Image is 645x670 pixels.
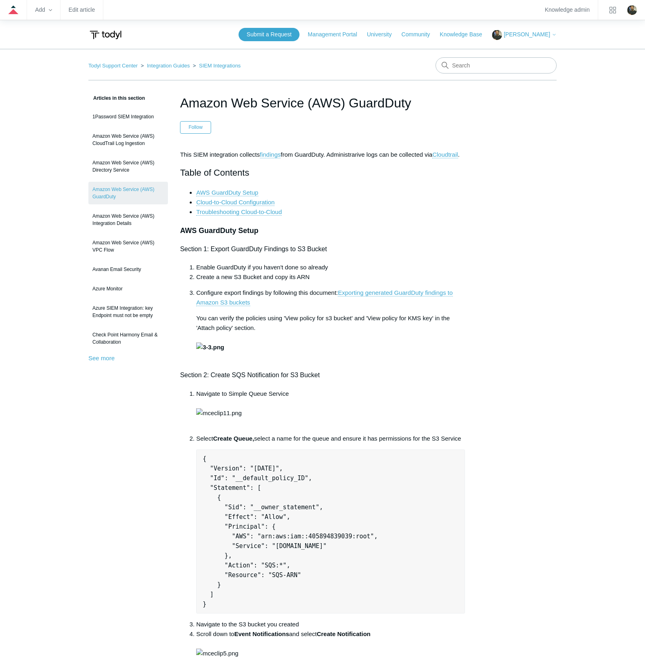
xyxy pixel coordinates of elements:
[196,263,465,272] li: Enable GuardDuty if you haven't done so already
[196,449,465,613] pre: { "Version": "[DATE]", "Id": "__default_policy_ID", "Statement": [ { "Sid": "__owner_statement", ...
[317,630,371,637] strong: Create Notification
[196,629,465,668] li: Scroll down to and select
[88,95,145,101] span: Articles in this section
[88,262,168,277] a: Avanan Email Security
[196,199,274,206] a: Cloud-to-Cloud Configuration
[88,235,168,258] a: Amazon Web Service (AWS) VPC Flow
[88,355,115,361] a: See more
[196,620,465,629] div: Navigate to the S3 bucket you created
[492,30,557,40] button: [PERSON_NAME]
[180,150,465,160] p: This SIEM integration collects from GuardDuty. Administrarive logs can be collected via .
[88,300,168,323] a: Azure SIEM Integration: key Endpoint must not be empty
[627,5,637,15] img: user avatar
[196,408,242,418] img: mceclip11.png
[260,151,281,158] a: findings
[180,166,465,180] h2: Table of Contents
[88,281,168,296] a: Azure Monitor
[504,31,550,38] span: [PERSON_NAME]
[180,93,465,113] h1: Amazon Web Service (AWS) GuardDuty
[308,30,365,39] a: Management Portal
[627,5,637,15] zd-hc-trigger: Click your profile icon to open the profile menu
[88,327,168,350] a: Check Point Harmony Email & Collaboration
[191,63,241,69] li: SIEM Integrations
[69,8,95,12] a: Edit article
[180,370,465,380] h4: Section 2: Create SQS Notification for S3 Bucket
[88,155,168,178] a: Amazon Web Service (AWS) Directory Service
[147,63,190,69] a: Integration Guides
[180,225,465,237] h3: AWS GuardDuty Setup
[402,30,438,39] a: Community
[196,434,465,443] p: Select select a name for the queue and ensure it has permissions for the S3 Service
[196,288,465,307] p: Configure export findings by following this document:
[440,30,490,39] a: Knowledge Base
[199,63,241,69] a: SIEM Integrations
[88,27,123,42] img: Todyl Support Center Help Center home page
[234,630,289,637] strong: Event Notifications
[213,435,254,442] strong: Create Queue,
[196,313,465,362] p: You can verify the policies using 'View policy for s3 bucket' and 'View policy for KMS key' in th...
[180,121,211,133] button: Follow Article
[196,389,465,428] li: Navigate to Simple Queue Service
[88,63,138,69] a: Todyl Support Center
[239,28,299,41] a: Submit a Request
[35,8,52,12] zd-hc-trigger: Add
[88,128,168,151] a: Amazon Web Service (AWS) CloudTrail Log Ingestion
[432,151,458,158] a: Cloudtrail
[139,63,191,69] li: Integration Guides
[88,208,168,231] a: Amazon Web Service (AWS) Integration Details
[88,182,168,204] a: Amazon Web Service (AWS) GuardDuty
[180,244,465,254] h4: Section 1: Export GuardDuty Findings to S3 Bucket
[196,189,258,196] a: AWS GuardDuty Setup
[436,57,557,74] input: Search
[367,30,400,39] a: University
[88,63,139,69] li: Todyl Support Center
[545,8,590,12] a: Knowledge admin
[196,649,238,658] img: mceclip5.png
[88,109,168,124] a: 1Password SIEM Integration
[196,342,224,352] img: 3-3.png
[196,272,465,282] li: Create a new S3 Bucket and copy its ARN
[196,208,282,216] a: Troubleshooting Cloud-to-Cloud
